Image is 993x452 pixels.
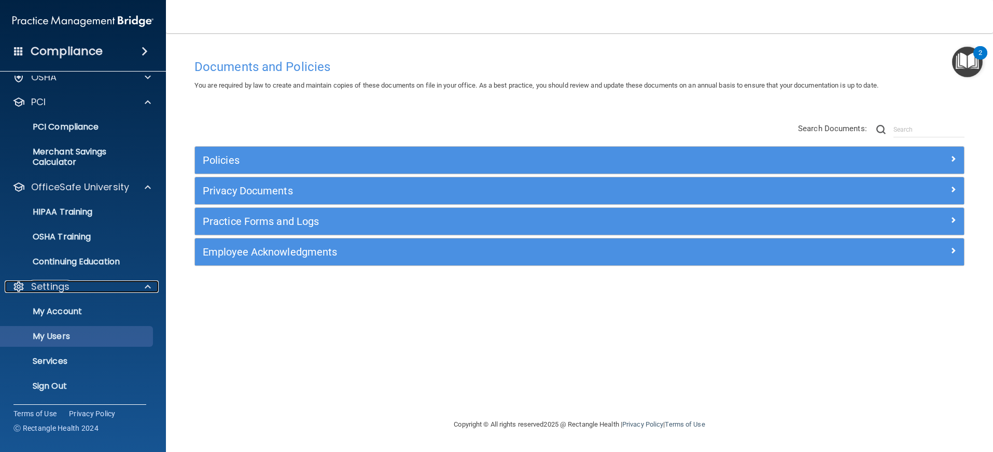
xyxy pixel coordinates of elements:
[13,408,57,419] a: Terms of Use
[203,182,956,199] a: Privacy Documents
[12,11,153,32] img: PMB logo
[12,280,151,293] a: Settings
[7,306,148,317] p: My Account
[31,44,103,59] h4: Compliance
[390,408,769,441] div: Copyright © All rights reserved 2025 @ Rectangle Health | |
[952,47,983,77] button: Open Resource Center, 2 new notifications
[31,280,69,293] p: Settings
[7,381,148,391] p: Sign Out
[7,356,148,366] p: Services
[194,60,964,74] h4: Documents and Policies
[7,331,148,342] p: My Users
[876,125,886,134] img: ic-search.3b580494.png
[69,408,116,419] a: Privacy Policy
[7,147,148,167] p: Merchant Savings Calculator
[893,122,964,137] input: Search
[12,96,151,108] a: PCI
[203,216,764,227] h5: Practice Forms and Logs
[7,232,91,242] p: OSHA Training
[7,257,148,267] p: Continuing Education
[203,154,764,166] h5: Policies
[31,96,46,108] p: PCI
[12,181,151,193] a: OfficeSafe University
[203,246,764,258] h5: Employee Acknowledgments
[978,53,982,66] div: 2
[7,207,92,217] p: HIPAA Training
[203,185,764,196] h5: Privacy Documents
[665,420,705,428] a: Terms of Use
[194,81,878,89] span: You are required by law to create and maintain copies of these documents on file in your office. ...
[31,71,57,83] p: OSHA
[31,181,129,193] p: OfficeSafe University
[12,71,151,83] a: OSHA
[203,244,956,260] a: Employee Acknowledgments
[13,423,99,433] span: Ⓒ Rectangle Health 2024
[622,420,663,428] a: Privacy Policy
[203,152,956,168] a: Policies
[203,213,956,230] a: Practice Forms and Logs
[7,122,148,132] p: PCI Compliance
[798,124,867,133] span: Search Documents:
